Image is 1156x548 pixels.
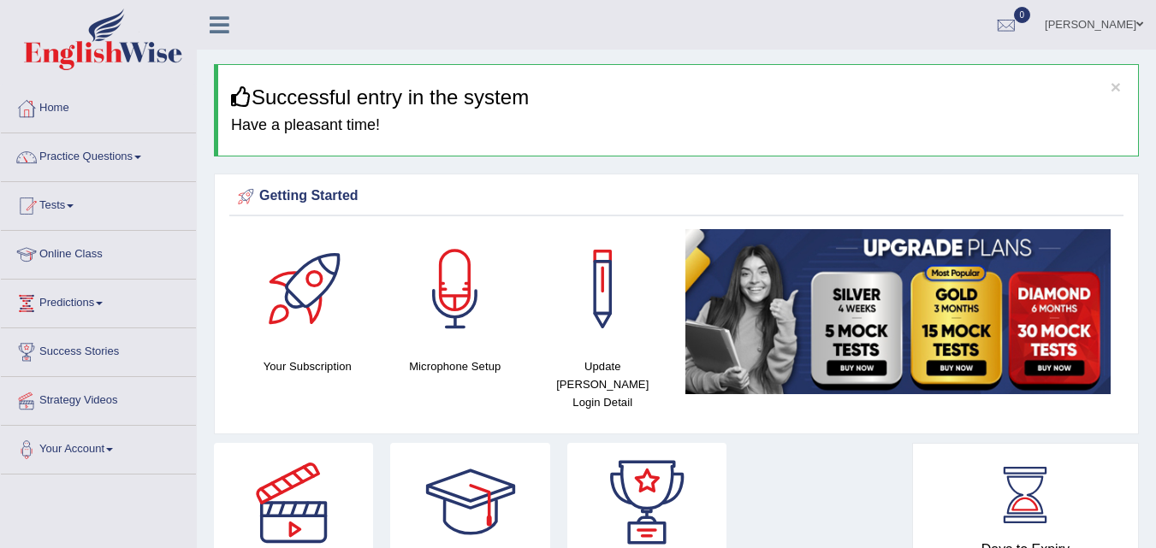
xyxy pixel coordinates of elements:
a: Practice Questions [1,133,196,176]
a: Success Stories [1,328,196,371]
a: Your Account [1,426,196,468]
span: 0 [1014,7,1031,23]
h4: Have a pleasant time! [231,117,1125,134]
button: × [1111,78,1121,96]
img: small5.jpg [685,229,1112,394]
a: Strategy Videos [1,377,196,420]
a: Tests [1,182,196,225]
h4: Update [PERSON_NAME] Login Detail [537,357,668,411]
div: Getting Started [234,184,1119,209]
h3: Successful entry in the system [231,86,1125,109]
a: Home [1,85,196,127]
a: Online Class [1,231,196,274]
a: Predictions [1,280,196,322]
h4: Your Subscription [242,357,373,375]
h4: Microphone Setup [390,357,521,375]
